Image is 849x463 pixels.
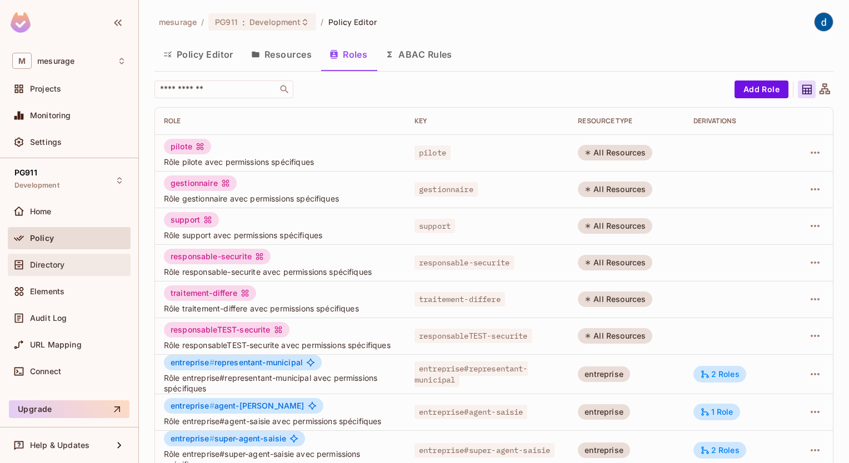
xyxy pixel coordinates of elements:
[735,80,788,98] button: Add Role
[414,361,528,387] span: entreprise#representant-municipal
[164,249,271,264] div: responsable-securite
[578,291,652,307] div: All Resources
[328,17,377,27] span: Policy Editor
[578,218,652,234] div: All Resources
[164,303,397,314] span: Rôle traitement-differe avec permissions spécifiques
[815,13,833,31] img: dev 911gcl
[215,17,238,27] span: PG911
[30,111,71,120] span: Monitoring
[164,157,397,167] span: Rôle pilote avec permissions spécifiques
[164,230,397,240] span: Rôle support avec permissions spécifiques
[30,234,54,243] span: Policy
[164,175,237,191] div: gestionnaire
[171,358,214,367] span: entreprise
[376,41,461,68] button: ABAC Rules
[209,358,214,367] span: #
[249,17,301,27] span: Development
[321,41,376,68] button: Roles
[171,358,303,367] span: representant-municipal
[14,168,37,177] span: PG911
[414,329,532,343] span: responsableTEST-securite
[578,145,652,160] div: All Resources
[30,84,61,93] span: Projects
[164,416,397,426] span: Rôle entreprise#agent-saisie avec permissions spécifiques
[30,314,67,323] span: Audit Log
[414,182,478,197] span: gestionnaire
[164,139,211,154] div: pilote
[414,255,514,270] span: responsable-securite
[9,400,129,418] button: Upgrade
[159,17,197,27] span: the active workspace
[154,41,242,68] button: Policy Editor
[321,17,323,27] li: /
[30,138,62,147] span: Settings
[164,193,397,204] span: Rôle gestionnaire avec permissions spécifiques
[414,219,455,233] span: support
[171,434,214,443] span: entreprise
[171,401,304,410] span: agent-[PERSON_NAME]
[578,182,652,197] div: All Resources
[164,285,256,301] div: traitement-differe
[11,12,31,33] img: SReyMgAAAABJRU5ErkJggg==
[700,445,740,455] div: 2 Roles
[12,53,32,69] span: M
[578,255,652,270] div: All Resources
[30,287,64,296] span: Elements
[164,266,397,277] span: Rôle responsable-securite avec permissions spécifiques
[414,292,505,306] span: traitement-differe
[578,328,652,344] div: All Resources
[700,407,733,417] div: 1 Role
[164,212,219,228] div: support
[37,57,74,66] span: Workspace: mesurage
[201,17,204,27] li: /
[578,366,630,382] div: entreprise
[164,322,289,338] div: responsableTEST-securite
[14,181,59,190] span: Development
[30,367,61,376] span: Connect
[30,207,52,216] span: Home
[578,404,630,420] div: entreprise
[693,117,780,125] div: Derivations
[30,260,64,269] span: Directory
[242,18,246,27] span: :
[30,340,82,349] span: URL Mapping
[578,442,630,458] div: entreprise
[164,373,397,394] span: Rôle entreprise#representant-municipal avec permissions spécifiques
[209,401,214,410] span: #
[171,434,286,443] span: super-agent-saisie
[164,340,397,350] span: Rôle responsableTEST-securite avec permissions spécifiques
[414,145,451,160] span: pilote
[700,369,740,379] div: 2 Roles
[30,441,89,450] span: Help & Updates
[414,405,527,419] span: entreprise#agent-saisie
[414,443,555,457] span: entreprise#super-agent-saisie
[164,117,397,125] div: Role
[209,434,214,443] span: #
[242,41,321,68] button: Resources
[578,117,675,125] div: RESOURCE TYPE
[414,117,560,125] div: Key
[171,401,214,410] span: entreprise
